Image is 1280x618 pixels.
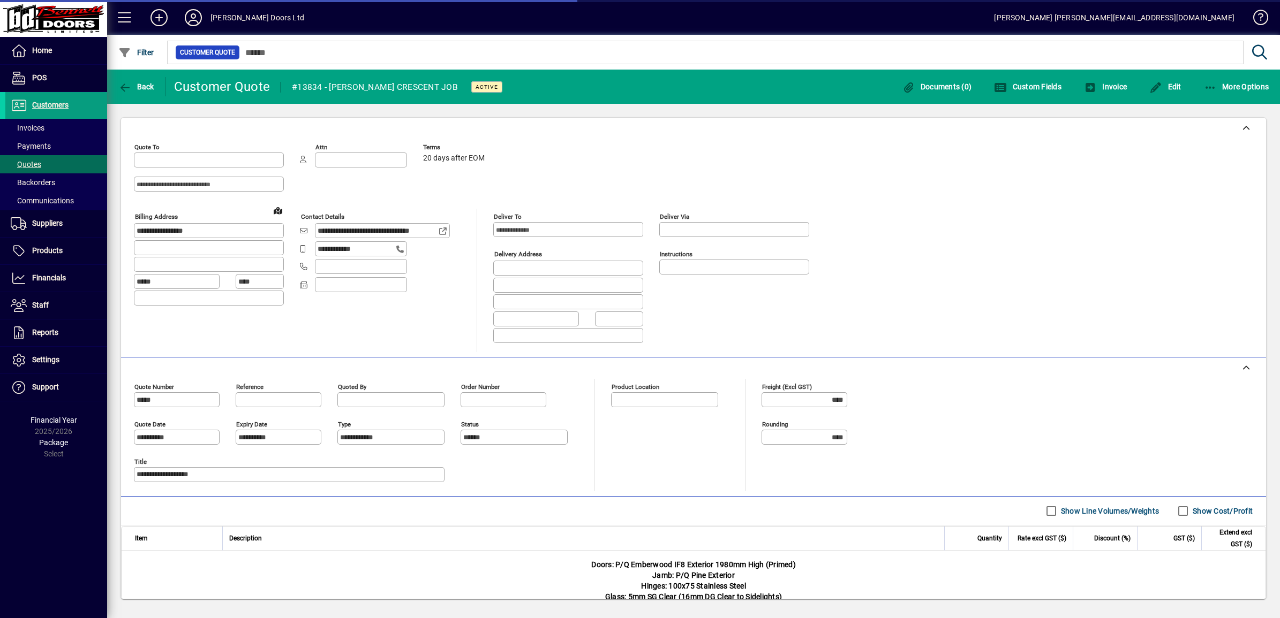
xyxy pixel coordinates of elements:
span: More Options [1204,82,1269,91]
div: #13834 - [PERSON_NAME] CRESCENT JOB [292,79,458,96]
div: Customer Quote [174,78,270,95]
a: Backorders [5,173,107,192]
label: Show Line Volumes/Weights [1059,506,1159,516]
span: Customers [32,101,69,109]
button: Back [116,77,157,96]
a: Home [5,37,107,64]
span: Financial Year [31,416,77,424]
span: Package [39,438,68,447]
span: Communications [11,196,74,205]
a: Financials [5,265,107,292]
button: Documents (0) [899,77,974,96]
span: Quantity [977,532,1002,544]
span: Custom Fields [994,82,1061,91]
span: Rate excl GST ($) [1018,532,1066,544]
mat-label: Freight (excl GST) [762,383,812,390]
mat-label: Reference [236,383,263,390]
mat-label: Quote number [134,383,174,390]
mat-label: Title [134,457,147,465]
button: Add [142,8,176,27]
a: Support [5,374,107,401]
mat-label: Order number [461,383,500,390]
mat-label: Deliver To [494,213,522,220]
button: Custom Fields [991,77,1064,96]
mat-label: Product location [612,383,659,390]
span: Description [229,532,262,544]
span: Quotes [11,160,41,169]
span: POS [32,73,47,82]
a: Invoices [5,119,107,137]
a: Quotes [5,155,107,173]
mat-label: Quoted by [338,383,366,390]
a: Products [5,238,107,264]
a: Communications [5,192,107,210]
span: Settings [32,355,59,364]
button: Profile [176,8,210,27]
a: Knowledge Base [1245,2,1267,37]
span: Filter [118,48,154,57]
span: Products [32,246,63,255]
mat-label: Instructions [660,250,692,258]
a: Settings [5,347,107,373]
span: GST ($) [1173,532,1195,544]
span: Customer Quote [180,47,235,58]
mat-label: Status [461,420,479,428]
span: Invoices [11,124,44,132]
mat-label: Type [338,420,351,428]
span: Backorders [11,178,55,187]
a: Staff [5,292,107,319]
span: Extend excl GST ($) [1208,527,1252,550]
span: Edit [1149,82,1181,91]
span: Terms [423,144,487,151]
app-page-header-button: Back [107,77,166,96]
span: Invoice [1084,82,1127,91]
span: Home [32,46,52,55]
span: Staff [32,301,49,309]
span: Suppliers [32,219,63,227]
span: Payments [11,142,51,150]
a: Reports [5,319,107,346]
label: Show Cost/Profit [1191,506,1253,516]
button: More Options [1201,77,1272,96]
div: [PERSON_NAME] [PERSON_NAME][EMAIL_ADDRESS][DOMAIN_NAME] [994,9,1234,26]
mat-label: Expiry date [236,420,267,428]
mat-label: Attn [315,143,327,151]
mat-label: Quote date [134,420,165,428]
button: Invoice [1081,77,1130,96]
div: [PERSON_NAME] Doors Ltd [210,9,304,26]
span: Active [476,83,498,90]
button: Filter [116,43,157,62]
a: Payments [5,137,107,155]
mat-label: Rounding [762,420,788,428]
span: Reports [32,328,58,337]
a: Suppliers [5,210,107,237]
span: Financials [32,273,66,282]
div: Doors: P/Q Emberwood IF8 Exterior 1980mm High (Primed) Jamb: P/Q Pine Exterior Hinges: 100x75 Sta... [122,551,1266,611]
span: Support [32,383,59,391]
button: Edit [1147,77,1184,96]
span: Discount (%) [1094,532,1131,544]
span: Back [118,82,154,91]
a: POS [5,65,107,91]
span: 20 days after EOM [423,154,485,163]
mat-label: Deliver via [660,213,689,220]
span: Item [135,532,148,544]
mat-label: Quote To [134,143,160,151]
a: View on map [269,202,287,219]
span: Documents (0) [902,82,972,91]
